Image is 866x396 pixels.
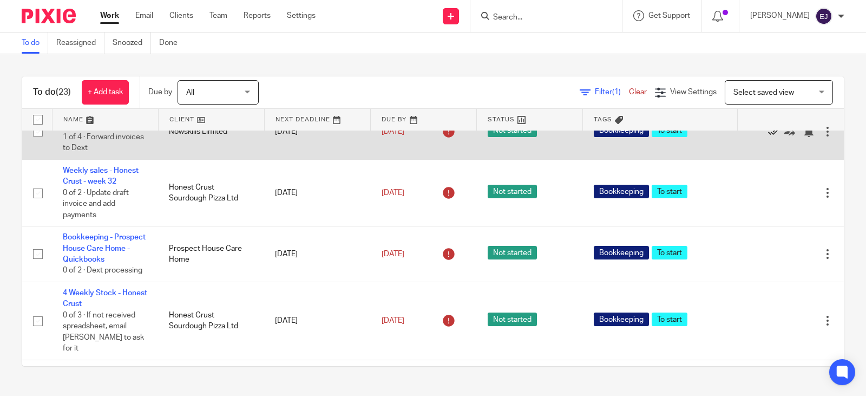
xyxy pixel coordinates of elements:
a: 4 Weekly Stock - Honest Crust [63,289,147,308]
span: Select saved view [733,89,794,96]
a: Weekly sales - Honest Crust - week 32 [63,167,139,185]
span: Tags [594,116,612,122]
span: (23) [56,88,71,96]
span: Filter [595,88,629,96]
td: Prospect House Care Home [158,226,264,282]
input: Search [492,13,589,23]
h1: To do [33,87,71,98]
img: Pixie [22,9,76,23]
span: 0 of 2 · Update draft invoice and add payments [63,189,129,219]
span: Not started [488,246,537,259]
a: To do [22,33,48,54]
span: [DATE] [382,189,404,197]
span: Not started [488,185,537,198]
a: Bookkeeping - Prospect House Care Home - Quickbooks [63,233,146,263]
a: Team [209,10,227,21]
td: [DATE] [264,282,370,360]
td: Nowskills Limited [158,104,264,160]
span: Bookkeeping [594,185,649,198]
span: Not started [488,313,537,326]
span: To start [652,313,687,326]
a: Email [135,10,153,21]
a: Done [159,33,186,54]
span: Get Support [648,12,690,20]
span: 0 of 2 · Dext processing [63,267,142,275]
span: To start [652,246,687,259]
span: To start [652,185,687,198]
td: Honest Crust Sourdough Pizza Ltd [158,160,264,226]
span: 1 of 4 · Forward invoices to Dext [63,133,144,152]
span: Bookkeeping [594,246,649,259]
a: + Add task [82,80,129,105]
a: Settings [287,10,316,21]
td: [DATE] [264,226,370,282]
a: Snoozed [113,33,151,54]
span: Bookkeeping [594,313,649,326]
a: Work [100,10,119,21]
a: Mark as done [768,126,784,137]
p: [PERSON_NAME] [750,10,810,21]
td: Honest Crust Sourdough Pizza Ltd [158,282,264,360]
a: Reports [244,10,271,21]
span: 0 of 3 · If not received spreadsheet, email [PERSON_NAME] to ask for it [63,311,144,353]
span: [DATE] [382,128,404,135]
a: Clear [629,88,647,96]
img: svg%3E [815,8,832,25]
p: Due by [148,87,172,98]
span: View Settings [670,88,717,96]
span: [DATE] [382,317,404,324]
td: [DATE] [264,104,370,160]
span: (1) [612,88,621,96]
td: [DATE] [264,160,370,226]
a: Clients [169,10,193,21]
span: [DATE] [382,250,404,258]
a: Reassigned [56,33,104,54]
span: All [186,89,194,96]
